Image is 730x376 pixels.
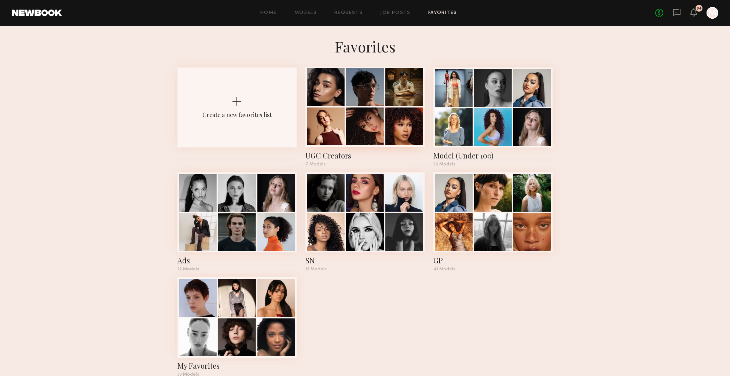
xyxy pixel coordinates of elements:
div: 12 Models [177,267,297,271]
div: GP [433,255,553,266]
a: Models [294,11,317,15]
button: Create a new favorites list [177,67,297,172]
div: 7 Models [305,162,425,167]
a: Model (Under 100)36 Models [433,67,553,167]
div: Ads [177,255,297,266]
a: Ads12 Models [177,172,297,271]
div: SN [305,255,425,266]
div: UGC Creators [305,150,425,161]
div: 34 [697,7,702,11]
a: GP41 Models [433,172,553,271]
a: Home [260,11,277,15]
a: UGC Creators7 Models [305,67,425,167]
div: 36 Models [433,162,553,167]
a: M [707,7,718,19]
div: Model (Under 100) [433,150,553,161]
a: SN13 Models [305,172,425,271]
a: Favorites [428,11,457,15]
div: 13 Models [305,267,425,271]
a: Job Posts [380,11,411,15]
a: Requests [334,11,363,15]
div: My Favorites [177,361,297,371]
div: Create a new favorites list [202,111,272,118]
div: 41 Models [433,267,553,271]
